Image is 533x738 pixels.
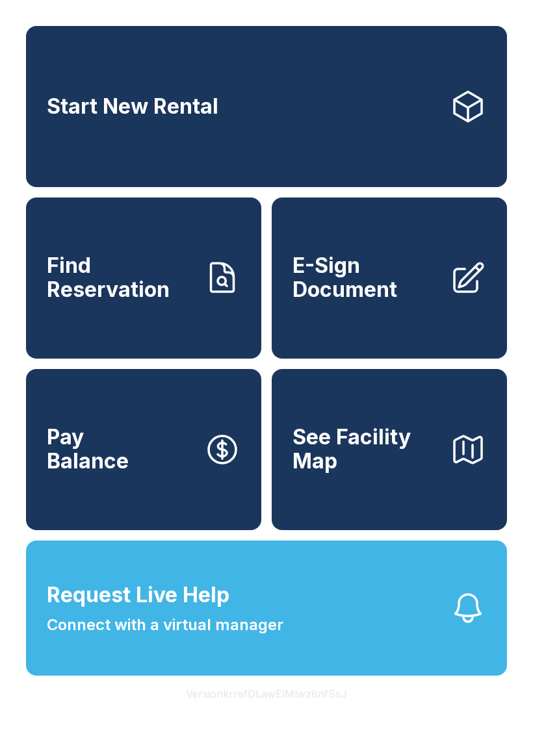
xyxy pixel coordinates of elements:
span: Find Reservation [47,254,194,301]
button: Request Live HelpConnect with a virtual manager [26,541,507,676]
button: VersionkrrefDLawElMlwz8nfSsJ [175,676,357,712]
a: E-Sign Document [272,197,507,359]
button: See Facility Map [272,369,507,530]
a: Find Reservation [26,197,261,359]
span: See Facility Map [292,426,439,473]
span: Connect with a virtual manager [47,613,283,637]
span: E-Sign Document [292,254,439,301]
a: Start New Rental [26,26,507,187]
span: Pay Balance [47,426,129,473]
span: Request Live Help [47,579,229,611]
button: PayBalance [26,369,261,530]
span: Start New Rental [47,95,218,119]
